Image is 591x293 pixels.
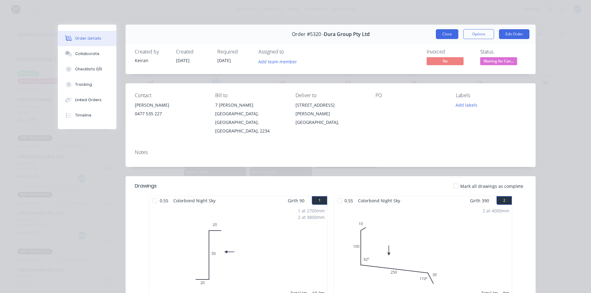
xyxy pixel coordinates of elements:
div: PO [376,93,446,98]
div: Tracking [75,82,92,87]
div: Checklists 0/0 [75,66,102,72]
button: Options [463,29,494,39]
div: Created by [135,49,169,55]
div: [PERSON_NAME]0477 535 227 [135,101,205,121]
div: [STREET_ADDRESS][PERSON_NAME][GEOGRAPHIC_DATA], [295,101,366,127]
div: Timeline [75,113,91,118]
span: Dura Group Pty Ltd [324,31,370,37]
div: Contact [135,93,205,98]
button: Linked Orders [58,92,116,108]
button: Checklists 0/0 [58,61,116,77]
span: 0.55 [342,196,356,205]
div: Order details [75,36,101,41]
span: Girth 90 [288,196,304,205]
button: Timeline [58,108,116,123]
button: 1 [312,196,327,205]
button: Add team member [259,57,300,65]
span: Mark all drawings as complete [460,183,523,189]
span: Colorbond Night Sky [356,196,403,205]
button: Edit Order [499,29,529,39]
span: Colorbond Night Sky [171,196,218,205]
button: Collaborate [58,46,116,61]
div: Deliver to [295,93,366,98]
div: Invoiced [427,49,473,55]
button: Tracking [58,77,116,92]
span: No [427,57,464,65]
button: Add team member [255,57,300,65]
div: Keiran [135,57,169,64]
div: Notes [135,149,526,155]
button: Order details [58,31,116,46]
div: Linked Orders [75,97,102,103]
div: [STREET_ADDRESS][PERSON_NAME] [295,101,366,118]
div: Assigned to [259,49,320,55]
div: [PERSON_NAME] [135,101,205,109]
button: Close [436,29,458,39]
div: Required [217,49,251,55]
span: 0.55 [157,196,171,205]
span: [DATE] [176,57,190,63]
button: 2 [497,196,512,205]
div: 0477 535 227 [135,109,205,118]
div: 7 [PERSON_NAME][GEOGRAPHIC_DATA], [GEOGRAPHIC_DATA], [GEOGRAPHIC_DATA], 2234 [215,101,286,135]
div: 2 at 3800mm [298,214,325,220]
span: Girth 390 [470,196,489,205]
button: Waiting for Con... [480,57,517,66]
div: 2 at 4000mm [483,208,509,214]
div: Created [176,49,210,55]
div: Drawings [135,182,157,190]
div: Status [480,49,526,55]
div: [GEOGRAPHIC_DATA], [295,118,366,127]
div: Bill to [215,93,286,98]
span: [DATE] [217,57,231,63]
div: Collaborate [75,51,99,57]
span: Waiting for Con... [480,57,517,65]
span: Order #5320 - [292,31,324,37]
div: 7 [PERSON_NAME] [215,101,286,109]
div: 1 at 2700mm [298,208,325,214]
button: Add labels [452,101,481,109]
div: Labels [456,93,526,98]
div: [GEOGRAPHIC_DATA], [GEOGRAPHIC_DATA], [GEOGRAPHIC_DATA], 2234 [215,109,286,135]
